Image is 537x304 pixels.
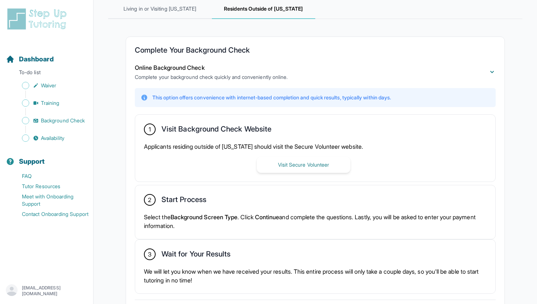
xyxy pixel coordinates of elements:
[144,267,487,285] p: We will let you know when we have received your results. This entire process will only take a cou...
[257,157,350,173] button: Visit Secure Volunteer
[152,94,391,101] p: This option offers convenience with internet-based completion and quick results, typically within...
[6,209,93,219] a: Contact Onboarding Support
[3,42,90,67] button: Dashboard
[171,213,238,221] span: Background Screen Type
[135,64,205,71] span: Online Background Check
[6,54,54,64] a: Dashboard
[149,125,151,134] span: 1
[148,195,151,204] span: 2
[161,125,271,136] h2: Visit Background Check Website
[6,181,93,191] a: Tutor Resources
[161,250,231,261] h2: Wait for Your Results
[6,284,87,297] button: [EMAIL_ADDRESS][DOMAIN_NAME]
[6,98,93,108] a: Training
[41,117,85,124] span: Background Check
[41,82,56,89] span: Waiver
[135,73,287,81] p: Complete your background check quickly and conveniently online.
[22,285,87,297] p: [EMAIL_ADDRESS][DOMAIN_NAME]
[6,7,71,31] img: logo
[161,195,206,207] h2: Start Process
[19,54,54,64] span: Dashboard
[135,63,496,81] button: Online Background CheckComplete your background check quickly and conveniently online.
[255,213,279,221] span: Continue
[19,156,45,167] span: Support
[6,133,93,143] a: Availability
[6,171,93,181] a: FAQ
[41,99,60,107] span: Training
[6,191,93,209] a: Meet with Onboarding Support
[6,115,93,126] a: Background Check
[257,161,350,168] a: Visit Secure Volunteer
[148,250,152,259] span: 3
[6,80,93,91] a: Waiver
[41,134,64,142] span: Availability
[135,46,496,57] h2: Complete Your Background Check
[144,213,487,230] p: Select the . Click and complete the questions. Lastly, you will be asked to enter your payment in...
[144,142,487,151] p: Applicants residing outside of [US_STATE] should visit the Secure Volunteer website.
[3,69,90,79] p: To-do list
[3,145,90,170] button: Support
